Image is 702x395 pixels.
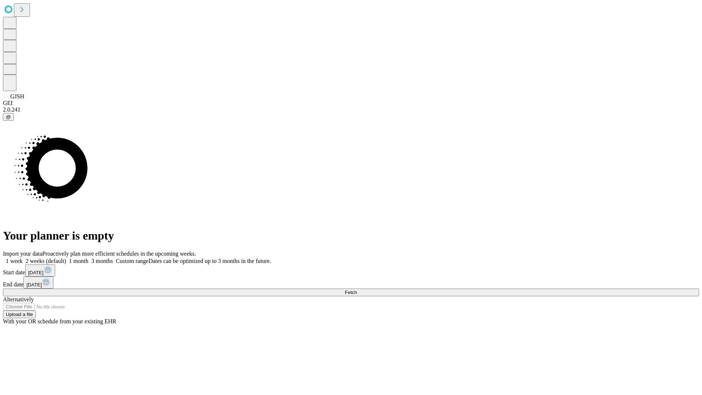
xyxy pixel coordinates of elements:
button: @ [3,113,14,121]
div: End date [3,276,699,289]
span: [DATE] [26,282,42,287]
span: Custom range [116,258,148,264]
button: Upload a file [3,311,36,318]
div: GEI [3,100,699,106]
span: Import your data [3,251,42,257]
h1: Your planner is empty [3,229,699,242]
span: With your OR schedule from your existing EHR [3,318,116,324]
span: GJSH [10,93,24,99]
button: [DATE] [23,276,53,289]
div: 2.0.241 [3,106,699,113]
span: Alternatively [3,296,34,302]
span: [DATE] [28,270,44,275]
span: Fetch [345,290,357,295]
button: Fetch [3,289,699,296]
span: 1 month [69,258,88,264]
span: 3 months [91,258,113,264]
span: @ [6,114,11,120]
span: Dates can be optimized up to 3 months in the future. [148,258,271,264]
span: 2 weeks (default) [26,258,66,264]
span: 1 week [6,258,23,264]
div: Start date [3,264,699,276]
span: Proactively plan more efficient schedules in the upcoming weeks. [42,251,196,257]
button: [DATE] [25,264,55,276]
